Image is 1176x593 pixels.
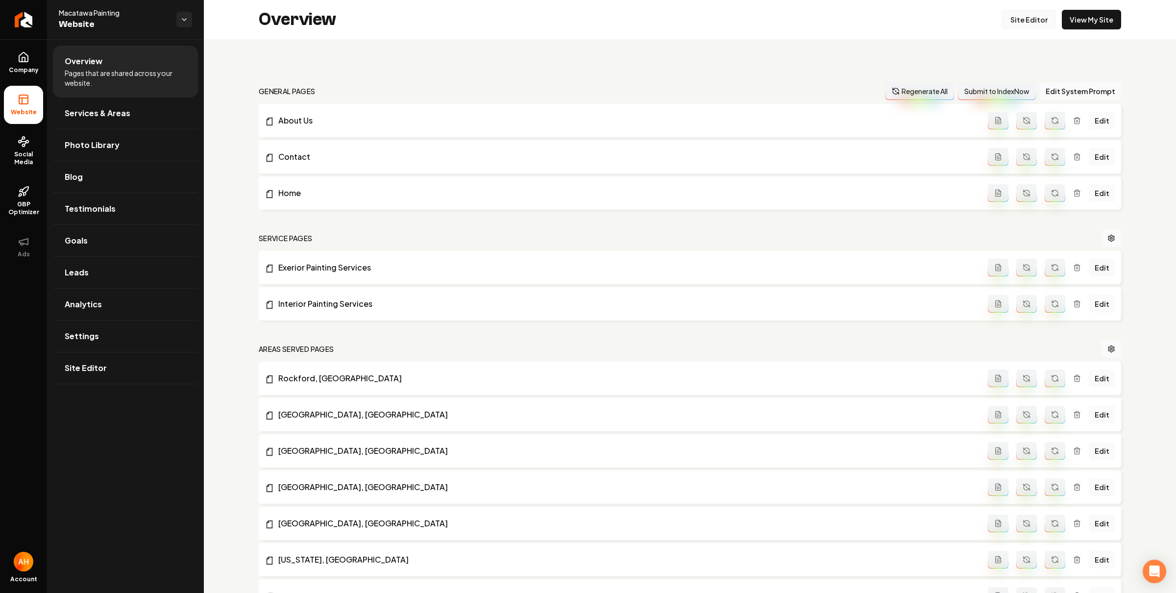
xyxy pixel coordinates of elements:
[259,86,316,96] h2: general pages
[14,552,33,571] img: Anthony Hurgoi
[988,259,1008,276] button: Add admin page prompt
[988,478,1008,496] button: Add admin page prompt
[988,406,1008,423] button: Add admin page prompt
[265,445,988,457] a: [GEOGRAPHIC_DATA], [GEOGRAPHIC_DATA]
[65,171,83,183] span: Blog
[1089,406,1115,423] a: Edit
[7,108,41,116] span: Website
[265,518,988,529] a: [GEOGRAPHIC_DATA], [GEOGRAPHIC_DATA]
[53,257,198,288] a: Leads
[988,370,1008,387] button: Add admin page prompt
[10,575,37,583] span: Account
[14,250,34,258] span: Ads
[59,8,169,18] span: Macatawa Painting
[1089,551,1115,568] a: Edit
[53,193,198,224] a: Testimonials
[988,148,1008,166] button: Add admin page prompt
[65,267,89,278] span: Leads
[65,362,107,374] span: Site Editor
[4,44,43,82] a: Company
[1089,442,1115,460] a: Edit
[265,481,988,493] a: [GEOGRAPHIC_DATA], [GEOGRAPHIC_DATA]
[259,233,313,243] h2: Service Pages
[1040,82,1121,100] button: Edit System Prompt
[59,18,169,31] span: Website
[14,552,33,571] button: Open user button
[65,203,116,215] span: Testimonials
[958,82,1036,100] button: Submit to IndexNow
[1089,370,1115,387] a: Edit
[265,187,988,199] a: Home
[265,151,988,163] a: Contact
[65,55,102,67] span: Overview
[988,442,1008,460] button: Add admin page prompt
[265,409,988,420] a: [GEOGRAPHIC_DATA], [GEOGRAPHIC_DATA]
[988,551,1008,568] button: Add admin page prompt
[259,10,336,29] h2: Overview
[4,150,43,166] span: Social Media
[53,321,198,352] a: Settings
[265,554,988,566] a: [US_STATE], [GEOGRAPHIC_DATA]
[65,298,102,310] span: Analytics
[1062,10,1121,29] a: View My Site
[1089,259,1115,276] a: Edit
[265,298,988,310] a: Interior Painting Services
[53,289,198,320] a: Analytics
[885,82,954,100] button: Regenerate All
[53,161,198,193] a: Blog
[1089,112,1115,129] a: Edit
[4,228,43,266] button: Ads
[265,262,988,273] a: Exerior Painting Services
[15,12,33,27] img: Rebolt Logo
[265,115,988,126] a: About Us
[1089,184,1115,202] a: Edit
[1143,560,1166,583] div: Open Intercom Messenger
[1089,478,1115,496] a: Edit
[53,352,198,384] a: Site Editor
[53,129,198,161] a: Photo Library
[4,178,43,224] a: GBP Optimizer
[988,112,1008,129] button: Add admin page prompt
[1089,148,1115,166] a: Edit
[65,139,120,151] span: Photo Library
[4,200,43,216] span: GBP Optimizer
[5,66,43,74] span: Company
[65,330,99,342] span: Settings
[4,128,43,174] a: Social Media
[988,295,1008,313] button: Add admin page prompt
[265,372,988,384] a: Rockford, [GEOGRAPHIC_DATA]
[1002,10,1056,29] a: Site Editor
[259,344,334,354] h2: Areas Served Pages
[988,184,1008,202] button: Add admin page prompt
[1089,295,1115,313] a: Edit
[988,515,1008,532] button: Add admin page prompt
[65,235,88,247] span: Goals
[53,98,198,129] a: Services & Areas
[65,68,186,88] span: Pages that are shared across your website.
[65,107,130,119] span: Services & Areas
[53,225,198,256] a: Goals
[1089,515,1115,532] a: Edit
